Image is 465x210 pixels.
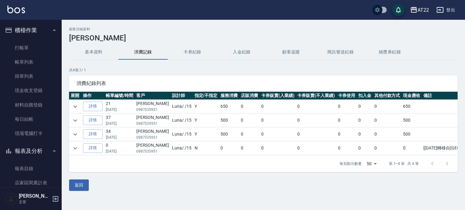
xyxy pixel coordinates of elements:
[76,80,450,86] span: 消費紀錄列表
[19,199,50,205] p: 主管
[83,143,103,153] a: 詳情
[118,45,168,60] button: 消費記錄
[71,144,80,153] button: expand row
[408,4,431,16] button: AT22
[401,128,422,141] td: 500
[106,107,133,112] p: [DATE]
[136,121,169,126] p: 0987335951
[336,128,357,141] td: 0
[357,100,373,113] td: 0
[357,92,373,100] th: 扣入金
[296,128,336,141] td: 0
[69,67,458,73] p: 共 4 筆, 1 / 1
[19,193,50,199] h5: [PERSON_NAME]
[260,100,296,113] td: 0
[2,143,59,159] button: 報表及分析
[106,149,133,154] p: [DATE]
[71,116,80,125] button: expand row
[266,45,316,60] button: 顧客追蹤
[316,45,365,60] button: 簡訊發送紀錄
[69,92,81,100] th: 展開
[71,102,80,111] button: expand row
[171,114,193,127] td: Luna / /15
[2,55,59,69] a: 帳單列表
[373,141,402,155] td: 0
[296,141,336,155] td: 0
[171,128,193,141] td: Luna / /15
[401,141,422,155] td: 0
[106,135,133,140] p: [DATE]
[392,4,405,16] button: save
[219,92,239,100] th: 服務消費
[373,128,402,141] td: 0
[136,107,169,112] p: 0987335951
[239,141,260,155] td: 0
[135,128,171,141] td: [PERSON_NAME]
[357,128,373,141] td: 0
[373,92,402,100] th: 其他付款方式
[83,102,103,111] a: 詳情
[357,114,373,127] td: 0
[373,114,402,127] td: 0
[71,130,80,139] button: expand row
[2,41,59,55] a: 打帳單
[373,100,402,113] td: 0
[104,128,135,141] td: 34
[2,112,59,126] a: 每日結帳
[219,128,239,141] td: 500
[193,100,219,113] td: Y
[336,100,357,113] td: 0
[193,128,219,141] td: Y
[260,141,296,155] td: 0
[364,155,379,172] div: 50
[69,34,458,42] h3: [PERSON_NAME]
[104,100,135,113] td: 21
[104,114,135,127] td: 37
[69,27,458,31] h2: 顧客詳細資料
[219,100,239,113] td: 650
[135,114,171,127] td: [PERSON_NAME]
[219,141,239,155] td: 0
[193,141,219,155] td: N
[83,115,103,125] a: 詳情
[401,100,422,113] td: 650
[239,92,260,100] th: 店販消費
[104,92,135,100] th: 帳單編號/時間
[217,45,266,60] button: 入金紀錄
[171,100,193,113] td: Luna / /15
[2,83,59,98] a: 現金收支登錄
[219,114,239,127] td: 500
[5,193,17,205] img: Person
[389,161,419,166] p: 第 1–4 筆 共 4 筆
[136,135,169,140] p: 0987335951
[239,114,260,127] td: 0
[2,69,59,83] a: 掛單列表
[260,92,296,100] th: 卡券販賣(入業績)
[434,4,458,16] button: 登出
[135,92,171,100] th: 客戶
[2,98,59,112] a: 材料自購登錄
[193,92,219,100] th: 指定/不指定
[7,6,25,13] img: Logo
[296,100,336,113] td: 0
[2,176,59,190] a: 店家區間累計表
[239,100,260,113] td: 0
[136,149,169,154] p: 0987335951
[296,114,336,127] td: 0
[401,92,422,100] th: 現金應收
[69,45,118,60] button: 基本資料
[135,141,171,155] td: [PERSON_NAME]
[339,161,362,166] p: 每頁顯示數量
[418,6,429,14] div: AT22
[296,92,336,100] th: 卡券販賣(不入業績)
[81,92,104,100] th: 操作
[135,100,171,113] td: [PERSON_NAME]
[168,45,217,60] button: 卡券紀錄
[336,114,357,127] td: 0
[2,126,59,141] a: 現場電腦打卡
[2,22,59,38] button: 櫃檯作業
[239,128,260,141] td: 0
[2,162,59,176] a: 報表目錄
[171,92,193,100] th: 設計師
[193,114,219,127] td: Y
